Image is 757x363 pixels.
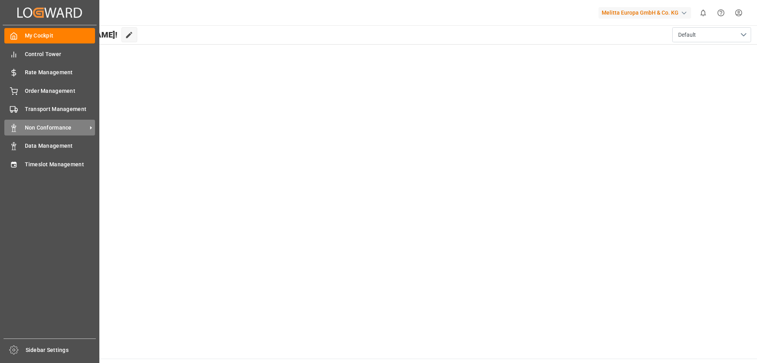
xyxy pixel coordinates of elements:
span: Timeslot Management [25,160,95,169]
button: Melitta Europa GmbH & Co. KG [599,5,694,20]
span: Control Tower [25,50,95,58]
button: Help Center [712,4,730,22]
a: Transport Management [4,102,95,117]
a: Control Tower [4,46,95,62]
a: My Cockpit [4,28,95,43]
span: Rate Management [25,68,95,77]
span: Default [678,31,696,39]
span: Hello [PERSON_NAME]! [33,27,117,42]
span: Non Conformance [25,124,87,132]
span: Transport Management [25,105,95,113]
button: show 0 new notifications [694,4,712,22]
span: Data Management [25,142,95,150]
button: open menu [672,27,751,42]
span: Order Management [25,87,95,95]
span: Sidebar Settings [26,346,96,354]
span: My Cockpit [25,32,95,40]
a: Rate Management [4,65,95,80]
a: Order Management [4,83,95,98]
div: Melitta Europa GmbH & Co. KG [599,7,691,19]
a: Data Management [4,138,95,154]
a: Timeslot Management [4,156,95,172]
